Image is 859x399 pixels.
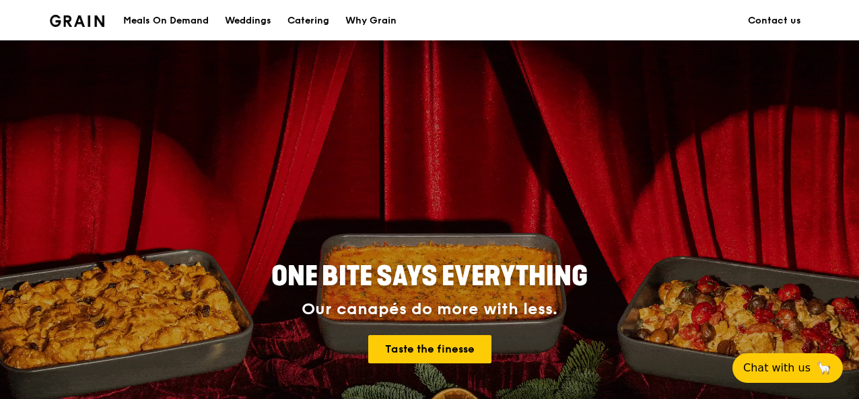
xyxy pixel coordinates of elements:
a: Weddings [217,1,279,41]
div: Meals On Demand [123,1,209,41]
div: Weddings [225,1,271,41]
a: Contact us [740,1,809,41]
a: Catering [279,1,337,41]
a: Taste the finesse [368,335,491,363]
span: 🦙 [816,360,832,376]
span: Chat with us [743,360,811,376]
div: Our canapés do more with less. [187,300,672,319]
div: Catering [287,1,329,41]
img: Grain [50,15,104,27]
a: Why Grain [337,1,405,41]
div: Why Grain [345,1,397,41]
button: Chat with us🦙 [732,353,843,383]
span: ONE BITE SAYS EVERYTHING [271,260,588,293]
